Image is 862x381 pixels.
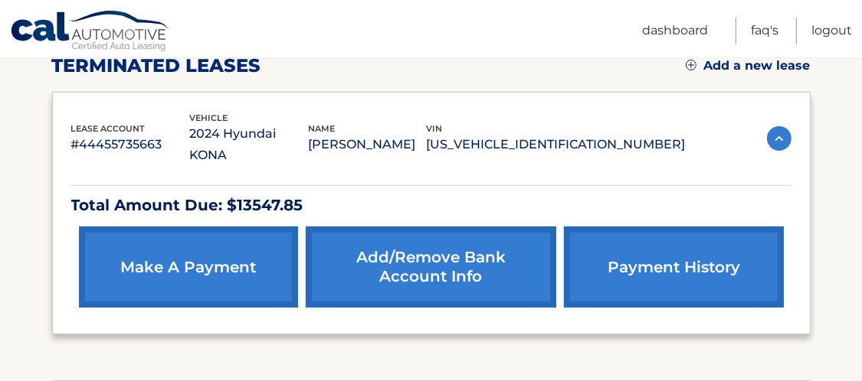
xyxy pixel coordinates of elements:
[811,18,852,44] a: Logout
[79,226,298,308] a: make a payment
[427,123,443,134] span: vin
[306,226,556,308] a: Add/Remove bank account info
[767,126,792,151] img: accordion-active.svg
[308,134,427,155] p: [PERSON_NAME]
[564,226,783,308] a: payment history
[71,123,146,134] span: lease account
[686,58,811,73] a: Add a new lease
[189,112,228,123] span: vehicle
[71,134,190,155] p: #44455735663
[642,18,708,44] a: Dashboard
[189,123,308,166] p: 2024 Hyundai KONA
[308,123,335,134] span: name
[427,134,686,155] p: [US_VEHICLE_IDENTIFICATION_NUMBER]
[52,54,261,77] h2: terminated leases
[10,10,171,54] a: Cal Automotive
[71,192,792,219] p: Total Amount Due: $13547.85
[751,18,778,44] a: FAQ's
[686,60,696,70] img: add.svg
